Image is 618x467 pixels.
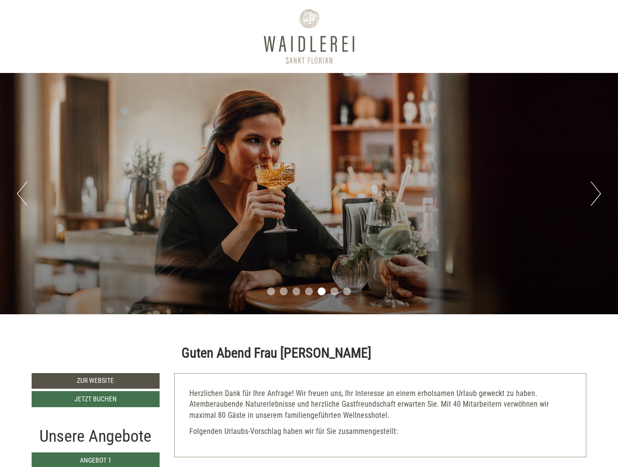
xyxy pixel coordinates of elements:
a: Zur Website [32,373,160,389]
p: Folgenden Urlaubs-Vorschlag haben wir für Sie zusammengestellt: [189,426,572,437]
div: Unsere Angebote [32,424,160,448]
button: Previous [17,181,27,206]
span: Angebot 1 [80,456,111,464]
button: Next [591,181,601,206]
a: Jetzt buchen [32,391,160,407]
p: Herzlichen Dank für Ihre Anfrage! Wir freuen uns, Ihr Interesse an einem erholsamen Urlaub geweck... [189,388,572,422]
h1: Guten Abend Frau [PERSON_NAME] [182,346,371,361]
